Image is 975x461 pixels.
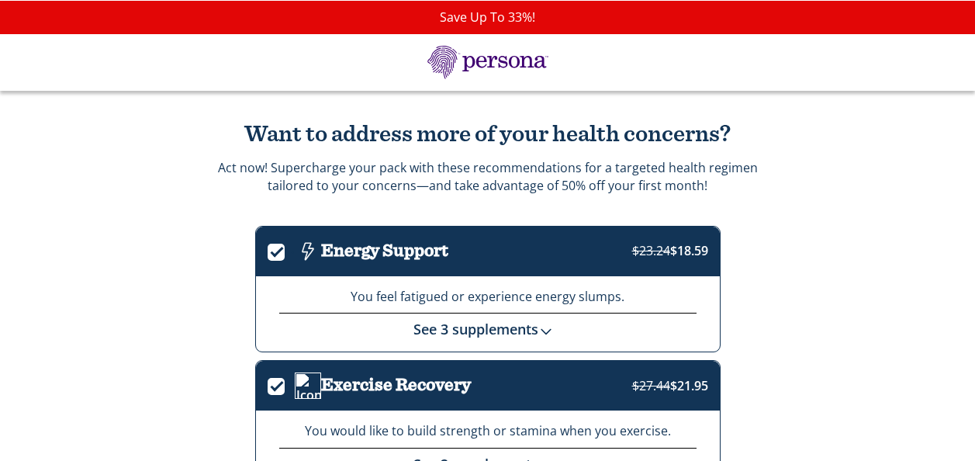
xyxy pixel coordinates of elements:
[216,122,759,147] h2: Want to address more of your health concerns?
[268,375,295,393] label: .
[413,320,562,338] a: See 3 supplements
[410,46,565,79] img: Persona Logo
[218,159,758,194] p: Act now! Supercharge your pack with these recommendations for a targeted health regimen tailored ...
[632,242,670,259] strike: $23.24
[538,324,554,339] img: down-chevron.svg
[632,377,708,394] span: $21.95
[268,241,295,258] label: .
[279,422,697,440] p: You would like to build strength or stamina when you exercise.
[295,373,321,399] img: Icon
[279,288,697,306] p: You feel fatigued or experience energy slumps.
[632,377,670,394] strike: $27.44
[295,238,321,265] img: Icon
[321,376,471,395] h3: Exercise Recovery
[632,242,708,259] span: $18.59
[321,241,448,261] h3: Energy Support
